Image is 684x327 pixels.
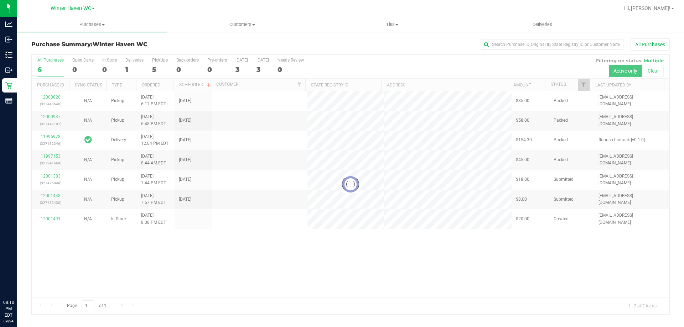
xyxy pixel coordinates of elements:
[5,51,12,58] inline-svg: Inventory
[624,5,670,11] span: Hi, [PERSON_NAME]!
[317,17,467,32] a: Tills
[481,39,623,50] input: Search Purchase ID, Original ID, State Registry ID or Customer Name...
[317,21,467,28] span: Tills
[5,97,12,104] inline-svg: Reports
[167,21,317,28] span: Customers
[17,21,167,28] span: Purchases
[51,5,91,11] span: Winter Haven WC
[3,318,14,324] p: 09/24
[17,17,167,32] a: Purchases
[5,82,12,89] inline-svg: Retail
[21,269,30,278] iframe: Resource center unread badge
[467,17,617,32] a: Deliveries
[631,38,670,51] button: All Purchases
[5,36,12,43] inline-svg: Inbound
[5,21,12,28] inline-svg: Analytics
[7,270,28,291] iframe: Resource center
[3,299,14,318] p: 08:10 PM EDT
[93,41,147,48] span: Winter Haven WC
[5,67,12,74] inline-svg: Outbound
[523,21,562,28] span: Deliveries
[31,41,244,48] h3: Purchase Summary:
[167,17,317,32] a: Customers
